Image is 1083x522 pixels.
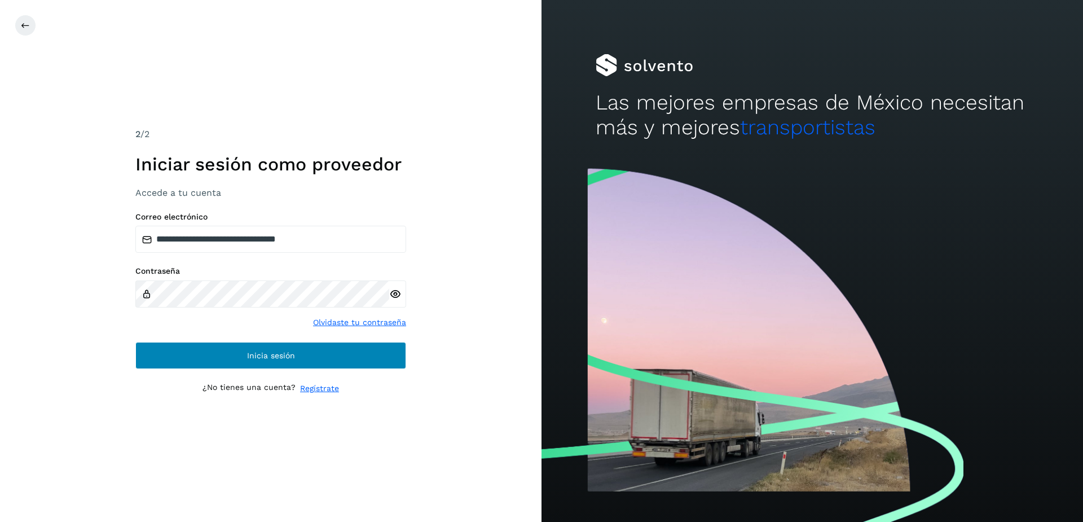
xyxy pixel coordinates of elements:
label: Correo electrónico [135,212,406,222]
span: transportistas [740,115,875,139]
label: Contraseña [135,266,406,276]
p: ¿No tienes una cuenta? [202,383,296,394]
span: 2 [135,129,140,139]
button: Inicia sesión [135,342,406,369]
a: Olvidaste tu contraseña [313,317,406,328]
h2: Las mejores empresas de México necesitan más y mejores [596,90,1029,141]
div: /2 [135,128,406,141]
h1: Iniciar sesión como proveedor [135,153,406,175]
h3: Accede a tu cuenta [135,187,406,198]
span: Inicia sesión [247,352,295,359]
a: Regístrate [300,383,339,394]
